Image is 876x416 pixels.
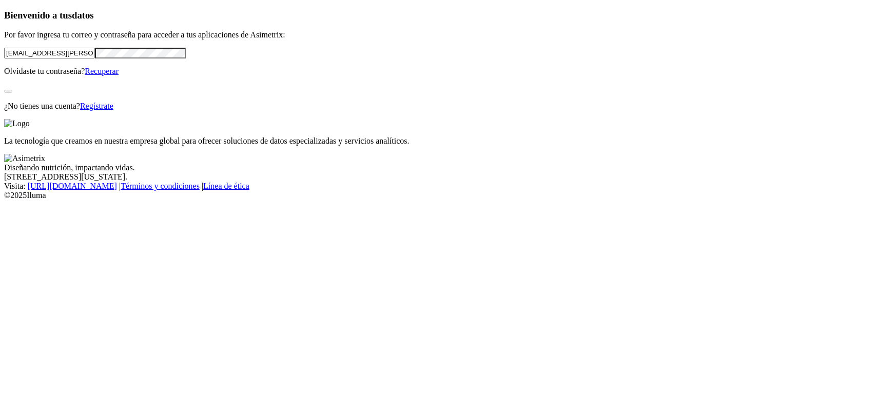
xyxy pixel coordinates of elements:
[72,10,94,21] span: datos
[4,10,872,21] h3: Bienvenido a tus
[4,119,30,128] img: Logo
[203,182,249,190] a: Línea de ética
[4,163,872,172] div: Diseñando nutrición, impactando vidas.
[85,67,119,75] a: Recuperar
[4,67,872,76] p: Olvidaste tu contraseña?
[4,182,872,191] div: Visita : | |
[28,182,117,190] a: [URL][DOMAIN_NAME]
[4,172,872,182] div: [STREET_ADDRESS][US_STATE].
[121,182,200,190] a: Términos y condiciones
[4,191,872,200] div: © 2025 Iluma
[4,30,872,39] p: Por favor ingresa tu correo y contraseña para acceder a tus aplicaciones de Asimetrix:
[80,102,113,110] a: Regístrate
[4,102,872,111] p: ¿No tienes una cuenta?
[4,154,45,163] img: Asimetrix
[4,48,95,58] input: Tu correo
[4,136,872,146] p: La tecnología que creamos en nuestra empresa global para ofrecer soluciones de datos especializad...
